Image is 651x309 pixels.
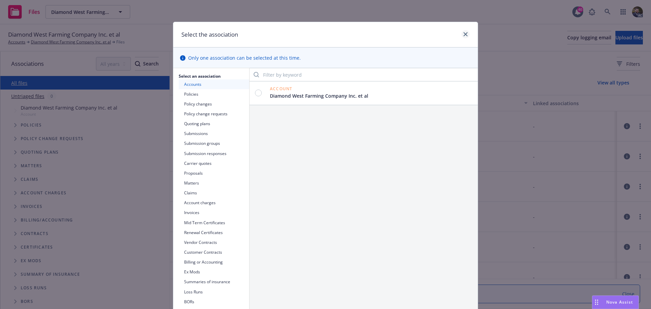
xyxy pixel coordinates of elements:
span: Nova Assist [606,299,633,305]
button: Ex Mods [179,267,249,277]
div: Drag to move [592,296,601,309]
button: Billing or Accounting [179,257,249,267]
button: Carrier quotes [179,158,249,168]
span: Account [270,87,292,91]
button: Customer Contracts [179,247,249,257]
h1: Select the association [181,30,238,39]
button: Renewal Certificates [179,228,249,237]
button: Submission responses [179,149,249,158]
button: Summaries of insurance [179,277,249,287]
button: Policies [179,89,249,99]
button: Claims [179,188,249,198]
button: Vendor Contracts [179,237,249,247]
h2: Select an association [173,73,249,79]
button: Policy changes [179,99,249,109]
a: close [461,30,470,38]
input: Filter by keyword [250,68,478,81]
button: Nova Assist [592,295,639,309]
button: Invoices [179,208,249,217]
span: Diamond West Farming Company Inc. et al [270,92,472,99]
button: Quoting plans [179,119,249,129]
button: Submissions [179,129,249,138]
button: Proposals [179,168,249,178]
span: Only one association can be selected at this time. [188,54,301,61]
button: Submission groups [179,138,249,148]
button: Matters [179,178,249,188]
button: Loss Runs [179,287,249,297]
button: Policy change requests [179,109,249,119]
button: Mid Term Certificates [179,218,249,228]
button: Accounts [179,79,249,89]
button: Account charges [179,198,249,208]
button: BORs [179,297,249,307]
